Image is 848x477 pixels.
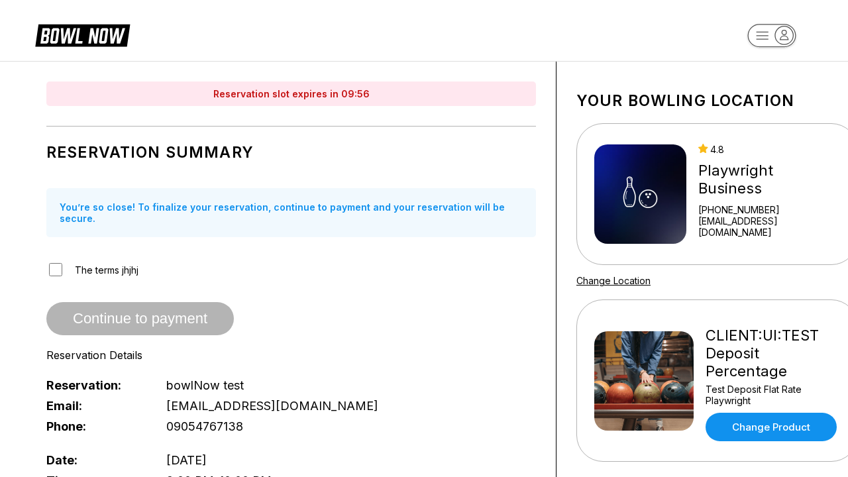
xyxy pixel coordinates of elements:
[576,275,651,286] a: Change Location
[46,419,144,433] span: Phone:
[46,188,536,237] div: You’re so close! To finalize your reservation, continue to payment and your reservation will be s...
[166,453,207,467] span: [DATE]
[706,384,840,406] div: Test Deposit Flat Rate Playwright
[166,419,243,433] span: 09054767138
[46,399,144,413] span: Email:
[166,399,378,413] span: [EMAIL_ADDRESS][DOMAIN_NAME]
[698,215,840,238] a: [EMAIL_ADDRESS][DOMAIN_NAME]
[594,144,686,244] img: Playwright Business
[698,144,840,155] div: 4.8
[75,264,138,276] span: The terms jhjhj
[46,378,144,392] span: Reservation:
[706,413,837,441] a: Change Product
[46,348,536,362] div: Reservation Details
[698,204,840,215] div: [PHONE_NUMBER]
[698,162,840,197] div: Playwright Business
[46,81,536,106] div: Reservation slot expires in 09:56
[594,331,694,431] img: CLIENT:UI:TEST Deposit Percentage
[46,453,144,467] span: Date:
[46,143,536,162] h1: Reservation Summary
[166,378,244,392] span: bowlNow test
[706,327,840,380] div: CLIENT:UI:TEST Deposit Percentage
